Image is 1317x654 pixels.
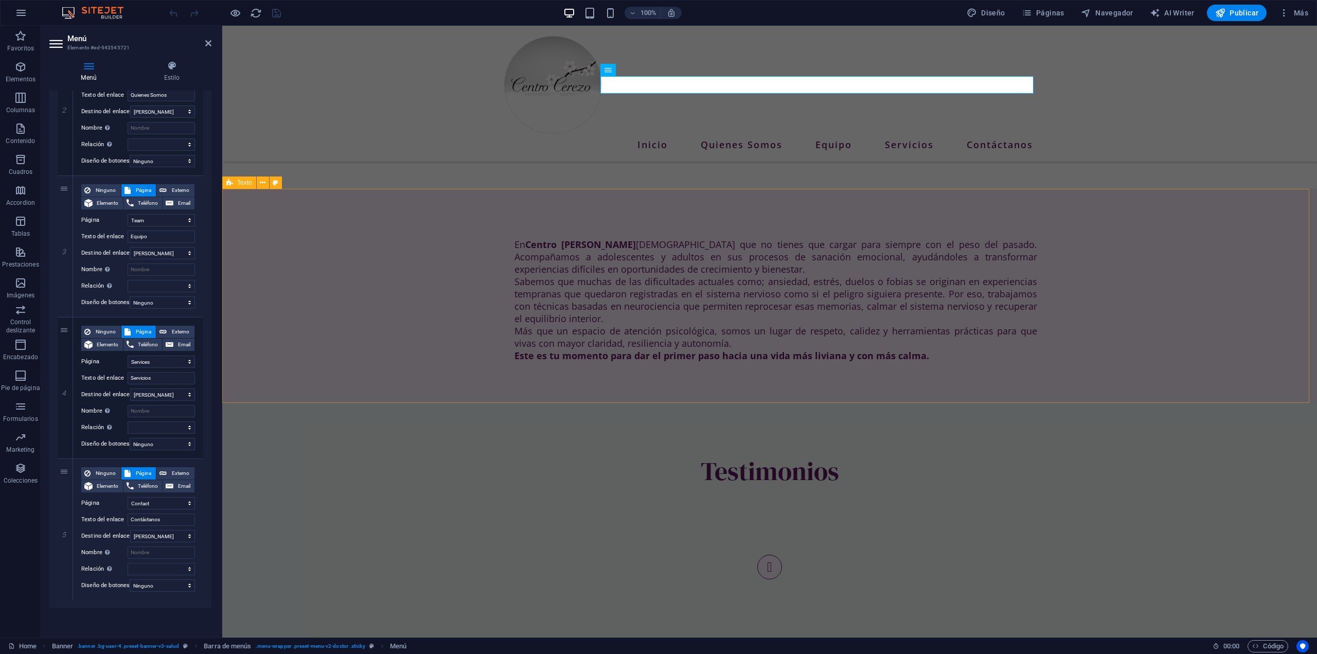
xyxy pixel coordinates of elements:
label: Destino del enlace [81,530,130,542]
p: Columnas [6,106,35,114]
span: Email [176,480,191,492]
p: Tablas [11,229,30,238]
button: Publicar [1207,5,1267,21]
span: Ninguno [94,467,118,480]
p: Contenido [6,137,35,145]
span: Más [1279,8,1308,18]
input: Texto del enlace... [128,231,195,243]
button: Externo [156,326,194,338]
label: Diseño de botones [81,438,130,450]
label: Relación [81,563,128,575]
span: Código [1252,640,1284,652]
img: Editor Logo [59,7,136,19]
input: Texto del enlace... [128,514,195,526]
i: Este elemento es un preajuste personalizable [369,643,374,649]
i: Este elemento es un preajuste personalizable [183,643,188,649]
button: Página [121,184,156,197]
h2: Menú [67,34,211,43]
span: Publicar [1215,8,1259,18]
span: Elemento [96,339,120,351]
label: Nombre [81,405,128,417]
button: Email [163,197,194,209]
button: Página [121,467,156,480]
label: Destino del enlace [81,105,130,118]
p: Favoritos [7,44,34,52]
label: Relación [81,421,128,434]
span: Teléfono [137,480,159,492]
button: Páginas [1018,5,1069,21]
h4: Menú [49,61,132,82]
button: Teléfono [123,480,163,492]
p: Pie de página [1,384,40,392]
label: Diseño de botones [81,579,130,592]
em: 2 [57,106,72,114]
label: Página [81,497,128,509]
label: Nombre [81,263,128,276]
button: Elemento [81,339,123,351]
i: Volver a cargar página [250,7,262,19]
button: Teléfono [123,197,163,209]
i: Al redimensionar, ajustar el nivel de zoom automáticamente para ajustarse al dispositivo elegido. [667,8,676,17]
button: Ninguno [81,326,121,338]
label: Relación [81,280,128,292]
button: 100% [625,7,661,19]
span: Externo [170,184,191,197]
label: Nombre [81,546,128,559]
input: Nombre [128,405,195,417]
span: Ninguno [94,326,118,338]
span: Página [134,467,153,480]
span: Email [176,197,191,209]
p: Marketing [6,446,34,454]
span: 00 00 [1223,640,1239,652]
h6: 100% [640,7,656,19]
p: Encabezado [3,353,38,361]
span: Haz clic para seleccionar y doble clic para editar [390,640,406,652]
span: Externo [170,326,191,338]
p: Imágenes [7,291,34,299]
span: : [1231,642,1232,650]
h4: Estilo [132,61,211,82]
span: Teléfono [137,197,159,209]
button: AI Writer [1146,5,1199,21]
label: Relación [81,138,128,151]
span: Haz clic para seleccionar y doble clic para editar [204,640,251,652]
div: Diseño (Ctrl+Alt+Y) [963,5,1009,21]
input: Nombre [128,263,195,276]
button: Usercentrics [1296,640,1309,652]
label: Diseño de botones [81,296,130,309]
input: Texto del enlace... [128,89,195,101]
button: Elemento [81,197,123,209]
span: Email [176,339,191,351]
p: Prestaciones [2,260,39,269]
button: Ninguno [81,467,121,480]
button: Email [163,339,194,351]
button: Navegador [1077,5,1137,21]
p: Formularios [3,415,38,423]
label: Diseño de botones [81,155,130,167]
em: 3 [57,248,72,256]
p: Cuadros [9,168,33,176]
span: Haz clic para seleccionar y doble clic para editar [52,640,74,652]
button: Diseño [963,5,1009,21]
button: Externo [156,467,194,480]
label: Texto del enlace [81,372,128,384]
button: reload [250,7,262,19]
span: Página [134,326,153,338]
button: Código [1248,640,1288,652]
h6: Tiempo de la sesión [1213,640,1240,652]
span: . menu-wrapper .preset-menu-v2-doctor .sticky [256,640,365,652]
label: Página [81,356,128,368]
label: Página [81,214,128,226]
span: Diseño [967,8,1005,18]
span: Navegador [1081,8,1133,18]
label: Destino del enlace [81,388,130,401]
em: 5 [57,531,72,539]
label: Texto del enlace [81,231,128,243]
button: Ninguno [81,184,121,197]
span: Externo [170,467,191,480]
label: Texto del enlace [81,89,128,101]
button: Elemento [81,480,123,492]
button: Haz clic para salir del modo de previsualización y seguir editando [229,7,241,19]
a: Haz clic para cancelar la selección y doble clic para abrir páginas [8,640,37,652]
label: Nombre [81,122,128,134]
